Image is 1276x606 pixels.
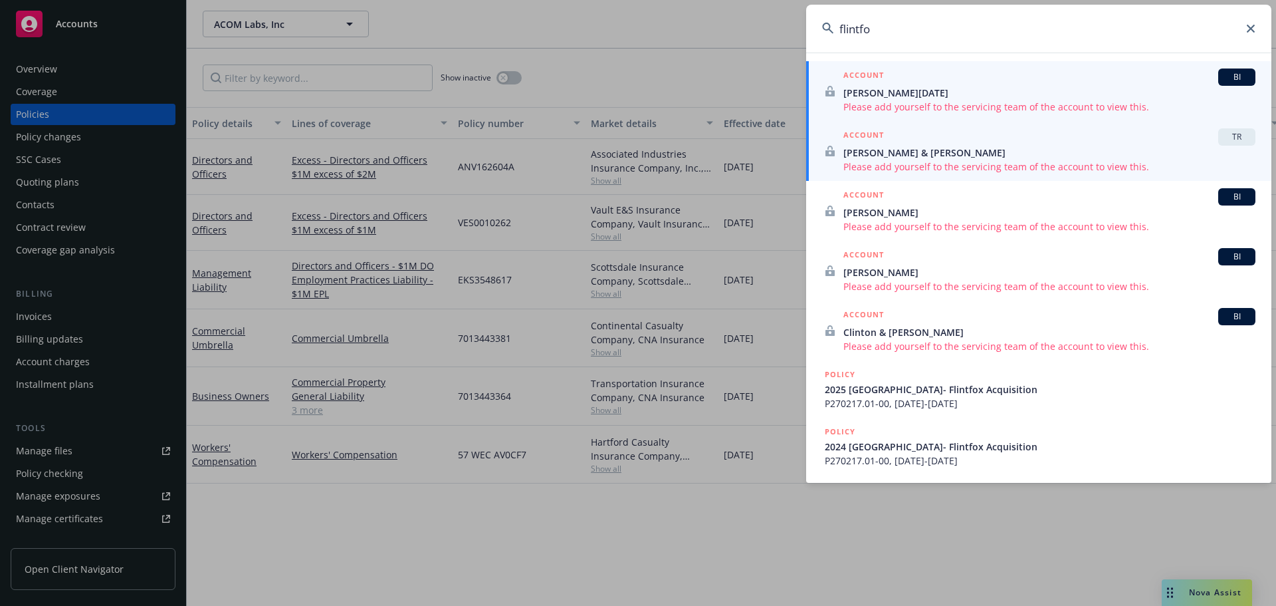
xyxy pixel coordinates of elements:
[806,5,1271,53] input: Search...
[1223,251,1250,263] span: BI
[843,206,1255,220] span: [PERSON_NAME]
[806,181,1271,241] a: ACCOUNTBI[PERSON_NAME]Please add yourself to the servicing team of the account to view this.
[843,160,1255,174] span: Please add yourself to the servicing team of the account to view this.
[825,454,1255,468] span: P270217.01-00, [DATE]-[DATE]
[825,425,855,438] h5: POLICY
[806,241,1271,301] a: ACCOUNTBI[PERSON_NAME]Please add yourself to the servicing team of the account to view this.
[843,146,1255,160] span: [PERSON_NAME] & [PERSON_NAME]
[843,325,1255,339] span: Clinton & [PERSON_NAME]
[825,368,855,381] h5: POLICY
[843,128,884,144] h5: ACCOUNT
[843,220,1255,233] span: Please add yourself to the servicing team of the account to view this.
[1223,131,1250,143] span: TR
[1223,71,1250,83] span: BI
[843,248,884,264] h5: ACCOUNT
[843,339,1255,353] span: Please add yourself to the servicing team of the account to view this.
[843,279,1255,293] span: Please add yourself to the servicing team of the account to view this.
[843,69,884,84] h5: ACCOUNT
[825,396,1255,410] span: P270217.01-00, [DATE]-[DATE]
[843,265,1255,279] span: [PERSON_NAME]
[806,301,1271,361] a: ACCOUNTBIClinton & [PERSON_NAME]Please add yourself to the servicing team of the account to view ...
[806,418,1271,475] a: POLICY2024 [GEOGRAPHIC_DATA]- Flintfox AcquisitionP270217.01-00, [DATE]-[DATE]
[1223,191,1250,203] span: BI
[843,308,884,324] h5: ACCOUNT
[825,382,1255,396] span: 2025 [GEOGRAPHIC_DATA]- Flintfox Acquisition
[843,86,1255,100] span: [PERSON_NAME][DATE]
[1223,311,1250,323] span: BI
[806,361,1271,418] a: POLICY2025 [GEOGRAPHIC_DATA]- Flintfox AcquisitionP270217.01-00, [DATE]-[DATE]
[843,188,884,204] h5: ACCOUNT
[843,100,1255,114] span: Please add yourself to the servicing team of the account to view this.
[806,121,1271,181] a: ACCOUNTTR[PERSON_NAME] & [PERSON_NAME]Please add yourself to the servicing team of the account to...
[825,440,1255,454] span: 2024 [GEOGRAPHIC_DATA]- Flintfox Acquisition
[806,61,1271,121] a: ACCOUNTBI[PERSON_NAME][DATE]Please add yourself to the servicing team of the account to view this.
